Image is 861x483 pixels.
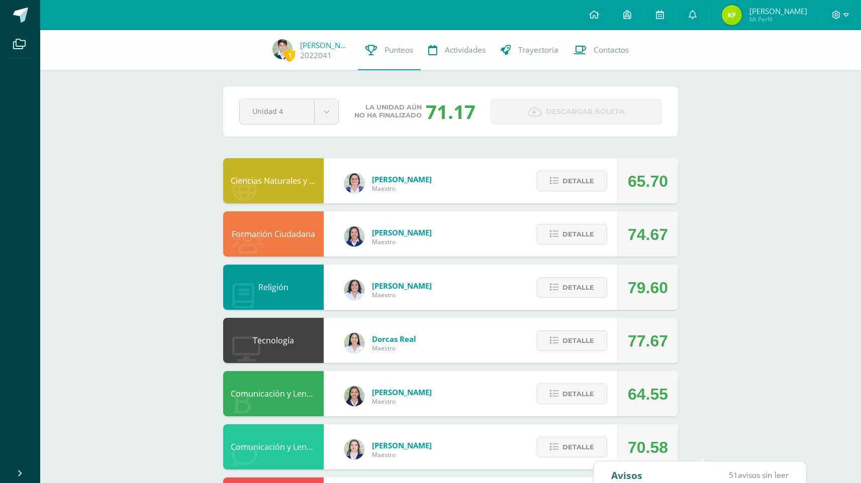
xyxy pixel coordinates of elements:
[628,425,668,470] div: 70.58
[372,440,432,450] span: [PERSON_NAME]
[729,469,789,480] span: avisos sin leer
[344,439,364,459] img: 08390b0ccb8bb92ebf03f24154704f33.png
[518,45,558,55] span: Trayectoria
[372,387,432,397] span: [PERSON_NAME]
[562,278,594,297] span: Detalle
[537,224,607,245] button: Detalle
[562,225,594,244] span: Detalle
[372,344,416,352] span: Maestro
[372,174,432,184] span: [PERSON_NAME]
[562,331,594,350] span: Detalle
[372,184,432,193] span: Maestro
[537,437,607,457] button: Detalle
[223,424,324,469] div: Comunicación y Lenguaje L3 Inglés
[223,318,324,363] div: Tecnología
[749,15,807,24] span: Mi Perfil
[372,397,432,406] span: Maestro
[722,5,742,25] img: ba5e6f670b99f2225e0936995edee68a.png
[344,333,364,353] img: be86f1430f5fbfb0078a79d329e704bb.png
[562,172,594,190] span: Detalle
[729,469,738,480] span: 51
[372,334,416,344] span: Dorcas Real
[537,384,607,404] button: Detalle
[372,281,432,291] span: [PERSON_NAME]
[344,226,364,247] img: 0720b70caab395a5f554da48e8831271.png
[562,438,594,456] span: Detalle
[252,99,302,123] span: Unidad 4
[628,159,668,204] div: 65.70
[344,173,364,193] img: 7f3683f90626f244ba2c27139dbb4749.png
[300,40,350,50] a: [PERSON_NAME]
[358,30,421,70] a: Punteos
[344,386,364,406] img: f5c5029767746d4c9836cd884abc4dbb.png
[546,99,625,124] span: Descargar boleta
[426,98,475,125] div: 71.17
[223,265,324,310] div: Religión
[223,371,324,416] div: Comunicación y Lenguaje L1
[284,49,295,61] span: 1
[749,6,807,16] span: [PERSON_NAME]
[537,277,607,298] button: Detalle
[354,103,422,119] span: La unidad aún no ha finalizado
[372,237,432,246] span: Maestro
[445,45,486,55] span: Actividades
[385,45,413,55] span: Punteos
[594,45,629,55] span: Contactos
[537,330,607,351] button: Detalle
[372,450,432,459] span: Maestro
[566,30,636,70] a: Contactos
[272,39,293,59] img: b6d498a37fa1c61bf10caf9f4d64364f.png
[628,372,668,417] div: 64.55
[628,212,668,257] div: 74.67
[562,385,594,403] span: Detalle
[223,211,324,257] div: Formación Ciudadana
[537,171,607,191] button: Detalle
[223,158,324,203] div: Ciencias Naturales y Tecnología
[628,318,668,364] div: 77.67
[421,30,493,70] a: Actividades
[372,291,432,299] span: Maestro
[300,50,332,61] a: 2022041
[628,265,668,310] div: 79.60
[240,99,338,124] a: Unidad 4
[344,280,364,300] img: 5833435b0e0c398ee4b261d46f102b9b.png
[372,227,432,237] span: [PERSON_NAME]
[493,30,566,70] a: Trayectoria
